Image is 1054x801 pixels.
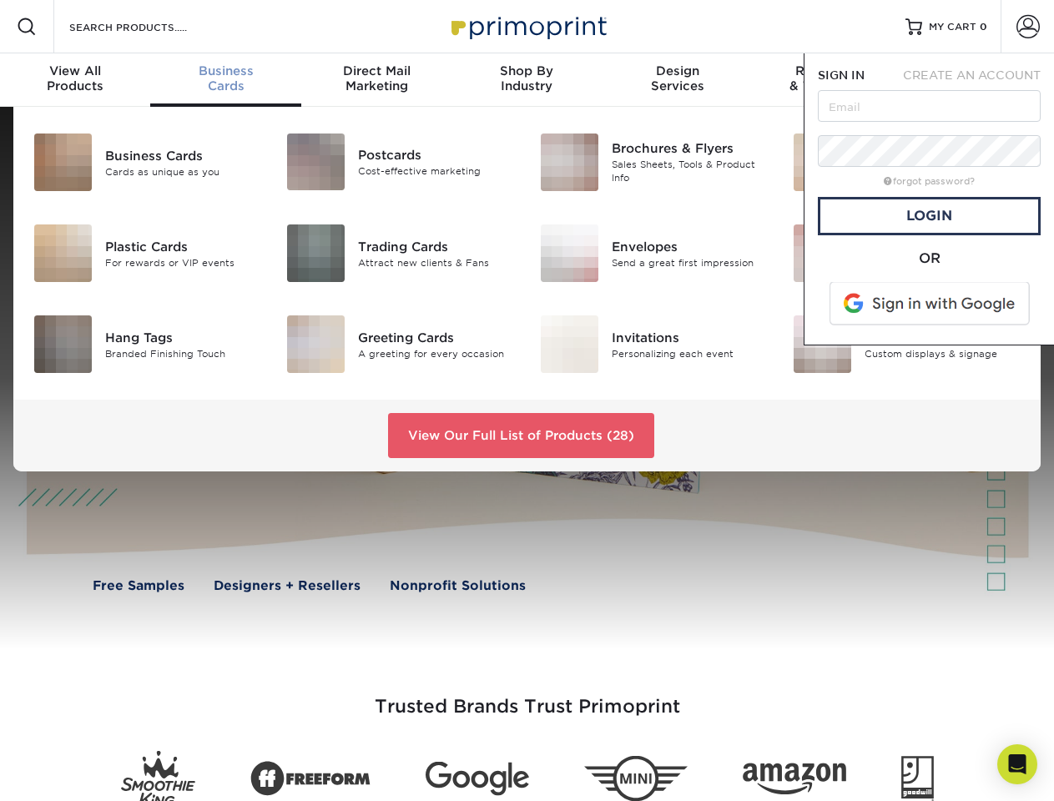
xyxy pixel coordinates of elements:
[301,63,451,93] div: Marketing
[603,63,753,93] div: Services
[753,53,903,107] a: Resources& Templates
[818,249,1041,269] div: OR
[603,63,753,78] span: Design
[451,53,602,107] a: Shop ByIndustry
[753,63,903,93] div: & Templates
[997,744,1037,784] div: Open Intercom Messenger
[753,63,903,78] span: Resources
[426,762,529,796] img: Google
[743,763,846,795] img: Amazon
[301,53,451,107] a: Direct MailMarketing
[301,63,451,78] span: Direct Mail
[929,20,976,34] span: MY CART
[150,63,300,93] div: Cards
[39,656,1016,738] h3: Trusted Brands Trust Primoprint
[150,53,300,107] a: BusinessCards
[68,17,230,37] input: SEARCH PRODUCTS.....
[388,413,654,458] a: View Our Full List of Products (28)
[4,750,142,795] iframe: Google Customer Reviews
[451,63,602,78] span: Shop By
[903,68,1041,82] span: CREATE AN ACCOUNT
[818,197,1041,235] a: Login
[980,21,987,33] span: 0
[818,90,1041,122] input: Email
[818,68,865,82] span: SIGN IN
[884,176,975,187] a: forgot password?
[451,63,602,93] div: Industry
[603,53,753,107] a: DesignServices
[444,8,611,44] img: Primoprint
[150,63,300,78] span: Business
[901,756,934,801] img: Goodwill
